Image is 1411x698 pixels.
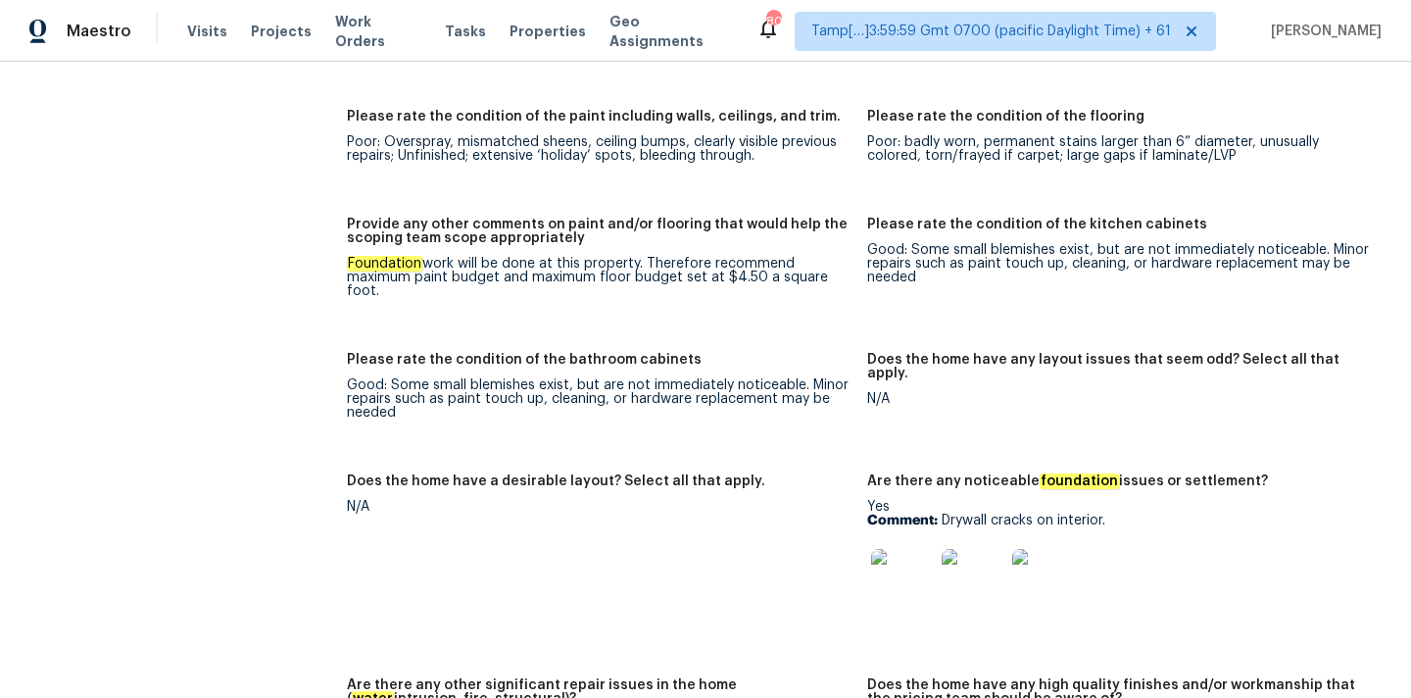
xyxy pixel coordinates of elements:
div: work will be done at this property. Therefore recommend maximum paint budget and maximum floor bu... [347,257,851,298]
span: Geo Assignments [609,12,733,51]
h5: Does the home have any layout issues that seem odd? Select all that apply. [867,353,1372,380]
div: N/A [347,500,851,514]
em: foundation [1040,474,1119,489]
h5: Provide any other comments on paint and/or flooring that would help the scoping team scope approp... [347,218,851,245]
h5: Please rate the condition of the paint including walls, ceilings, and trim. [347,110,841,124]
span: Maestro [67,22,131,41]
div: Poor: badly worn, permanent stains larger than 6” diameter, unusually colored, torn/frayed if car... [867,135,1372,163]
h5: Please rate the condition of the flooring [867,110,1144,124]
h5: Does the home have a desirable layout? Select all that apply. [347,474,765,488]
b: Comment: [867,514,938,527]
div: N/A [867,392,1372,406]
span: Visits [187,22,227,41]
div: Good: Some small blemishes exist, but are not immediately noticeable. Minor repairs such as paint... [867,243,1372,284]
em: Foundation [347,256,422,272]
div: Yes [867,500,1372,623]
span: Work Orders [335,12,421,51]
span: Properties [510,22,586,41]
h5: Please rate the condition of the bathroom cabinets [347,353,702,367]
h5: Please rate the condition of the kitchen cabinets [867,218,1207,231]
h5: Are there any noticeable issues or settlement? [867,474,1268,488]
div: Good: Some small blemishes exist, but are not immediately noticeable. Minor repairs such as paint... [347,378,851,420]
span: Tamp[…]3:59:59 Gmt 0700 (pacific Daylight Time) + 61 [811,22,1171,41]
span: Tasks [445,25,486,38]
span: Projects [251,22,312,41]
div: Poor: Overspray, mismatched sheens, ceiling bumps, clearly visible previous repairs; Unfinished; ... [347,135,851,163]
span: [PERSON_NAME] [1263,22,1382,41]
p: Drywall cracks on interior. [867,514,1372,527]
div: 805 [766,12,780,31]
